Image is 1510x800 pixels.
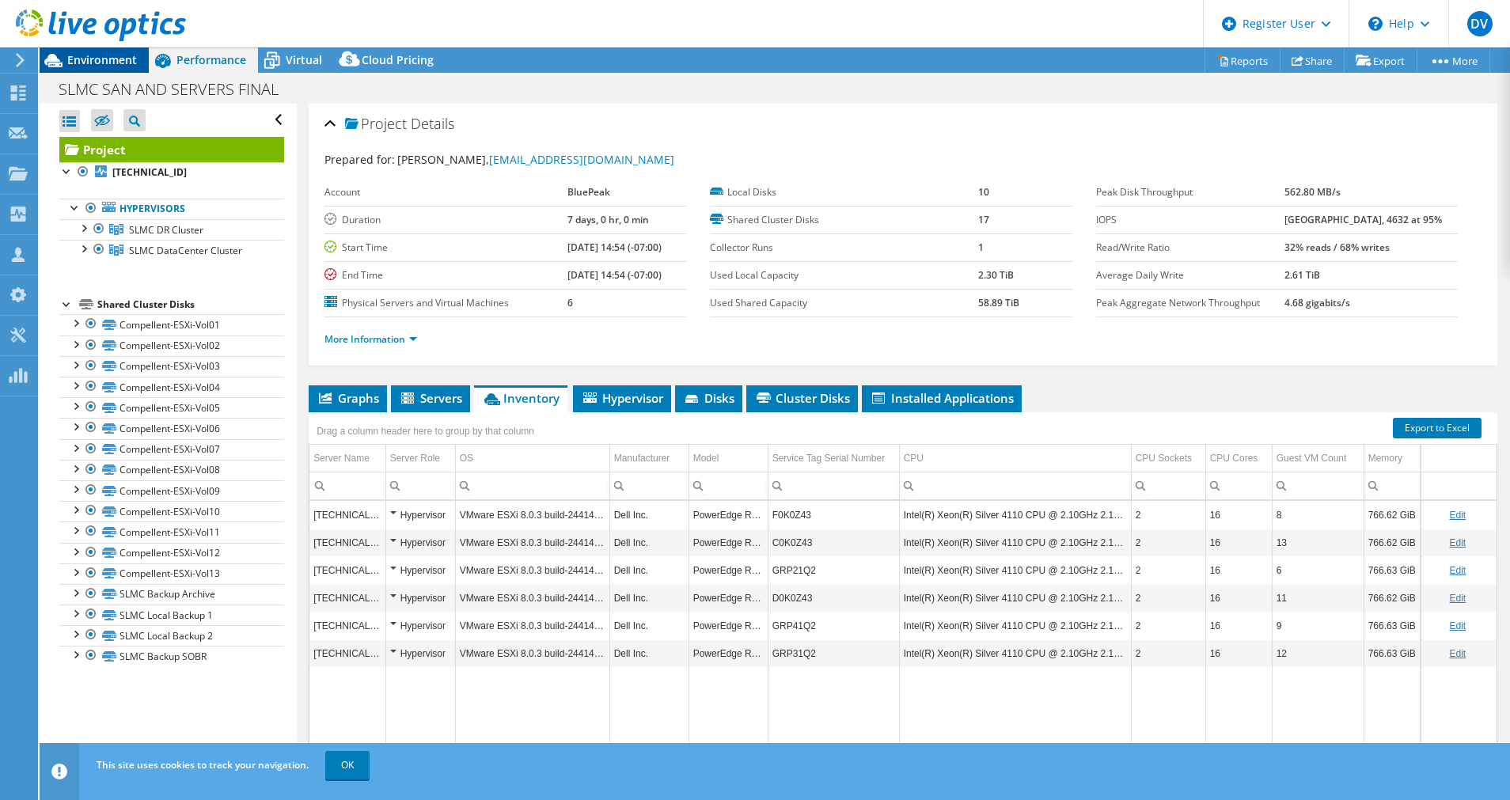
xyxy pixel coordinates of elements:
[112,165,187,179] b: [TECHNICAL_ID]
[385,639,455,667] td: Column Server Role, Value Hypervisor
[609,556,689,584] td: Column Manufacturer, Value Dell Inc.
[317,390,379,406] span: Graphs
[567,241,662,254] b: [DATE] 14:54 (-07:00)
[609,529,689,556] td: Column Manufacturer, Value Dell Inc.
[309,412,1497,749] div: Data grid
[1272,501,1364,529] td: Column Guest VM Count, Value 8
[362,52,434,67] span: Cloud Pricing
[978,241,984,254] b: 1
[309,445,385,472] td: Server Name Column
[313,449,370,468] div: Server Name
[455,639,609,667] td: Column OS, Value VMware ESXi 8.0.3 build-24414501
[978,213,989,226] b: 17
[59,356,284,377] a: Compellent-ESXi-Vol03
[904,449,924,468] div: CPU
[59,162,284,183] a: [TECHNICAL_ID]
[1284,268,1320,282] b: 2.61 TiB
[689,501,768,529] td: Column Model, Value PowerEdge R640
[313,420,538,442] div: Drag a column header here to group by that column
[1280,48,1345,73] a: Share
[1272,556,1364,584] td: Column Guest VM Count, Value 6
[59,377,284,397] a: Compellent-ESXi-Vol04
[1131,472,1205,499] td: Column CPU Sockets, Filter cell
[1449,620,1466,631] a: Edit
[899,639,1131,667] td: Column CPU, Value Intel(R) Xeon(R) Silver 4110 CPU @ 2.10GHz 2.10 GHz
[385,501,455,529] td: Column Server Role, Value Hypervisor
[59,646,284,666] a: SLMC Backup SOBR
[1272,472,1364,499] td: Column Guest VM Count, Filter cell
[455,529,609,556] td: Column OS, Value VMware ESXi 8.0.3 build-24414501
[455,612,609,639] td: Column OS, Value VMware ESXi 8.0.3 build-24414501
[614,449,670,468] div: Manufacturer
[385,556,455,584] td: Column Server Role, Value Hypervisor
[870,390,1014,406] span: Installed Applications
[1344,48,1417,73] a: Export
[489,152,674,167] a: [EMAIL_ADDRESS][DOMAIN_NAME]
[768,612,899,639] td: Column Service Tag Serial Number, Value GRP41Q2
[1096,240,1285,256] label: Read/Write Ratio
[689,472,768,499] td: Column Model, Filter cell
[1364,556,1421,584] td: Column Memory, Value 766.63 GiB
[899,501,1131,529] td: Column CPU, Value Intel(R) Xeon(R) Silver 4110 CPU @ 2.10GHz 2.10 GHz
[1131,501,1205,529] td: Column CPU Sockets, Value 2
[59,625,284,646] a: SLMC Local Backup 2
[1368,449,1402,468] div: Memory
[899,529,1131,556] td: Column CPU, Value Intel(R) Xeon(R) Silver 4110 CPU @ 2.10GHz 2.10 GHz
[1205,472,1272,499] td: Column CPU Cores, Filter cell
[710,184,977,200] label: Local Disks
[59,543,284,563] a: Compellent-ESXi-Vol12
[978,268,1014,282] b: 2.30 TiB
[390,506,451,525] div: Hypervisor
[1449,565,1466,576] a: Edit
[899,612,1131,639] td: Column CPU, Value Intel(R) Xeon(R) Silver 4110 CPU @ 2.10GHz 2.10 GHz
[1205,529,1272,556] td: Column CPU Cores, Value 16
[689,639,768,667] td: Column Model, Value PowerEdge R640
[59,219,284,240] a: SLMC DR Cluster
[1449,510,1466,521] a: Edit
[59,199,284,219] a: Hypervisors
[1272,612,1364,639] td: Column Guest VM Count, Value 9
[1131,556,1205,584] td: Column CPU Sockets, Value 2
[1096,184,1285,200] label: Peak Disk Throughput
[397,152,674,167] span: [PERSON_NAME],
[390,589,451,608] div: Hypervisor
[754,390,850,406] span: Cluster Disks
[325,751,370,779] a: OK
[1364,612,1421,639] td: Column Memory, Value 766.63 GiB
[710,212,977,228] label: Shared Cluster Disks
[324,152,395,167] label: Prepared for:
[97,295,284,314] div: Shared Cluster Disks
[609,445,689,472] td: Manufacturer Column
[129,223,203,237] span: SLMC DR Cluster
[59,584,284,605] a: SLMC Backup Archive
[59,439,284,460] a: Compellent-ESXi-Vol07
[899,472,1131,499] td: Column CPU, Filter cell
[129,244,242,257] span: SLMC DataCenter Cluster
[710,240,977,256] label: Collector Runs
[689,445,768,472] td: Model Column
[1272,584,1364,612] td: Column Guest VM Count, Value 11
[324,184,567,200] label: Account
[1205,501,1272,529] td: Column CPU Cores, Value 16
[455,556,609,584] td: Column OS, Value VMware ESXi 8.0.3 build-24414501
[978,296,1019,309] b: 58.89 TiB
[1205,556,1272,584] td: Column CPU Cores, Value 16
[455,445,609,472] td: OS Column
[460,449,473,468] div: OS
[1131,445,1205,472] td: CPU Sockets Column
[772,449,886,468] div: Service Tag Serial Number
[1205,445,1272,472] td: CPU Cores Column
[309,584,385,612] td: Column Server Name, Value 10.200.58.1
[309,639,385,667] td: Column Server Name, Value 10.200.58.3
[309,529,385,556] td: Column Server Name, Value 10.200.58.6
[390,616,451,635] div: Hypervisor
[455,472,609,499] td: Column OS, Filter cell
[1364,501,1421,529] td: Column Memory, Value 766.62 GiB
[1096,295,1285,311] label: Peak Aggregate Network Throughput
[1272,529,1364,556] td: Column Guest VM Count, Value 13
[59,397,284,418] a: Compellent-ESXi-Vol05
[1467,11,1493,36] span: DV
[1136,449,1192,468] div: CPU Sockets
[59,563,284,584] a: Compellent-ESXi-Vol13
[59,314,284,335] a: Compellent-ESXi-Vol01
